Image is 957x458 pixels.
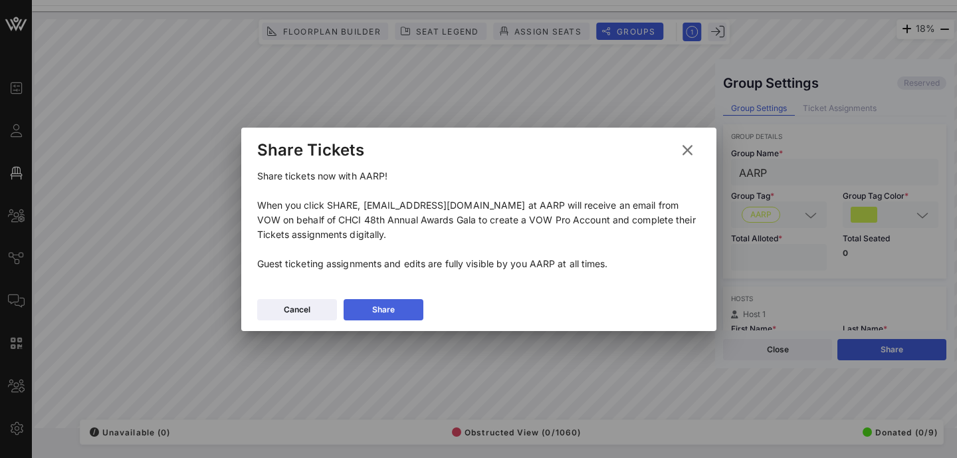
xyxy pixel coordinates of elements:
div: Share [372,303,395,316]
button: Cancel [257,299,337,320]
div: Share Tickets [257,140,364,160]
p: Share tickets now with AARP! When you click SHARE, [EMAIL_ADDRESS][DOMAIN_NAME] at AARP will rece... [257,169,700,271]
div: Cancel [284,303,310,316]
button: Share [344,299,423,320]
